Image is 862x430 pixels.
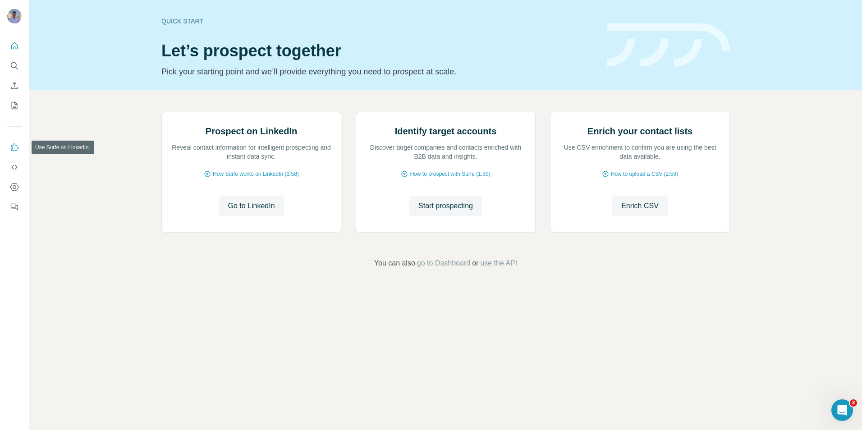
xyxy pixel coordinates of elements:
button: Quick start [7,38,22,54]
button: Start prospecting [409,196,482,216]
span: or [472,258,478,269]
h2: Prospect on LinkedIn [206,125,297,137]
img: banner [607,23,730,67]
button: Feedback [7,199,22,215]
span: You can also [374,258,415,269]
button: go to Dashboard [417,258,470,269]
button: Use Surfe API [7,159,22,175]
span: How to upload a CSV (2:59) [611,170,678,178]
button: Enrich CSV [612,196,668,216]
h2: Identify target accounts [395,125,497,137]
p: Pick your starting point and we’ll provide everything you need to prospect at scale. [161,65,596,78]
button: Dashboard [7,179,22,195]
button: My lists [7,97,22,114]
span: How to prospect with Surfe (1:30) [410,170,490,178]
button: use the API [480,258,517,269]
p: Discover target companies and contacts enriched with B2B data and insights. [365,143,526,161]
span: Enrich CSV [621,201,659,211]
h1: Let’s prospect together [161,42,596,60]
button: Enrich CSV [7,78,22,94]
h2: Enrich your contact lists [587,125,692,137]
button: Go to LinkedIn [219,196,284,216]
button: Use Surfe on LinkedIn [7,139,22,156]
img: Avatar [7,9,22,23]
span: 2 [850,399,857,407]
div: Quick start [161,17,596,26]
iframe: Intercom live chat [831,399,853,421]
button: Search [7,58,22,74]
p: Reveal contact information for intelligent prospecting and instant data sync. [171,143,332,161]
p: Use CSV enrichment to confirm you are using the best data available. [559,143,720,161]
span: Start prospecting [418,201,473,211]
span: Go to LinkedIn [228,201,275,211]
span: How Surfe works on LinkedIn (1:58) [213,170,299,178]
